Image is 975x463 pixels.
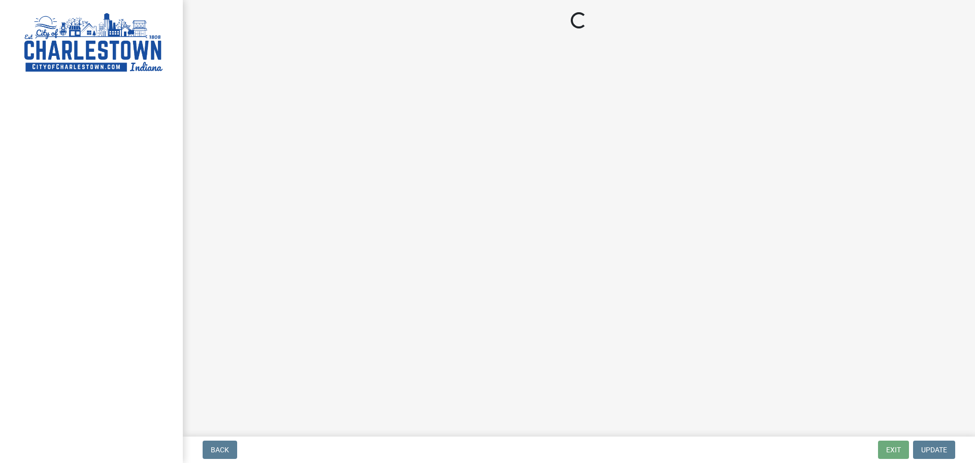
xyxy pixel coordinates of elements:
button: Update [913,441,955,459]
span: Update [921,446,947,454]
button: Back [203,441,237,459]
span: Back [211,446,229,454]
button: Exit [878,441,909,459]
img: City of Charlestown, Indiana [20,11,167,75]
